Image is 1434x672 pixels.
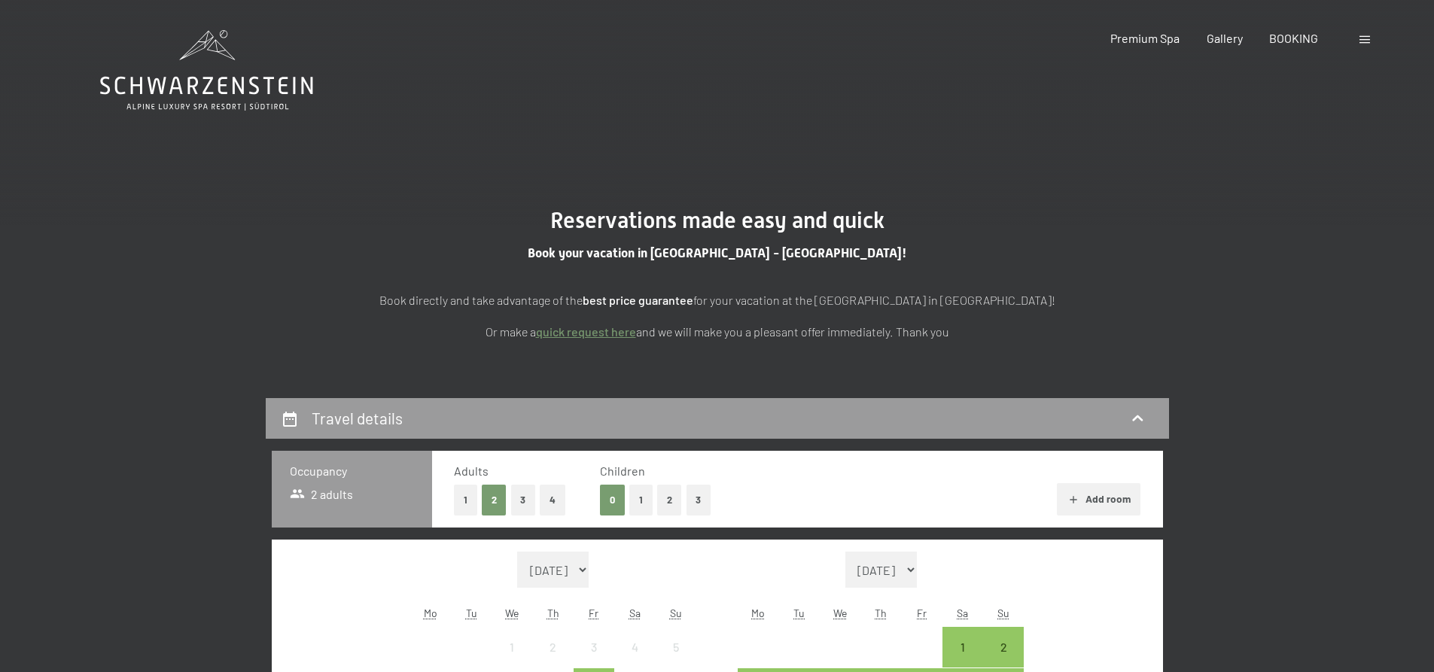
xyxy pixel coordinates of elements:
button: 3 [511,485,536,515]
div: Sun Oct 05 2025 [655,627,696,667]
button: 0 [600,485,625,515]
div: Arrival not possible [533,627,574,667]
div: Sat Oct 04 2025 [614,627,655,667]
span: Reservations made easy and quick [550,207,884,233]
h3: Occupancy [290,463,414,479]
button: 2 [482,485,507,515]
abbr: Tuesday [466,607,477,619]
span: 2 adults [290,486,354,503]
button: 2 [657,485,682,515]
abbr: Sunday [670,607,682,619]
button: Add room [1057,483,1140,516]
button: 1 [454,485,477,515]
div: Arrival possible [983,627,1024,667]
abbr: Wednesday [833,607,847,619]
a: Premium Spa [1110,31,1180,45]
abbr: Sunday [997,607,1009,619]
button: 1 [629,485,653,515]
abbr: Friday [917,607,927,619]
div: Fri Oct 03 2025 [574,627,614,667]
a: quick request here [536,324,636,339]
span: Children [600,464,645,478]
p: Book directly and take advantage of the for your vacation at the [GEOGRAPHIC_DATA] in [GEOGRAPHIC... [341,290,1094,310]
div: Arrival not possible [574,627,614,667]
abbr: Monday [424,607,437,619]
abbr: Saturday [957,607,968,619]
div: Thu Oct 02 2025 [533,627,574,667]
div: Sun Nov 02 2025 [983,627,1024,667]
abbr: Thursday [875,607,887,619]
abbr: Friday [589,607,598,619]
div: Arrival not possible [614,627,655,667]
div: Sat Nov 01 2025 [942,627,983,667]
a: BOOKING [1269,31,1318,45]
span: Adults [454,464,489,478]
abbr: Tuesday [793,607,805,619]
abbr: Saturday [629,607,641,619]
div: Arrival not possible [492,627,532,667]
button: 4 [540,485,565,515]
div: Arrival possible [942,627,983,667]
p: Or make a and we will make you a pleasant offer immediately. Thank you [341,322,1094,342]
h2: Travel details [312,409,403,427]
abbr: Monday [751,607,765,619]
abbr: Thursday [547,607,559,619]
abbr: Wednesday [505,607,519,619]
div: Arrival not possible [655,627,696,667]
div: Wed Oct 01 2025 [492,627,532,667]
strong: best price guarantee [583,293,693,307]
a: Gallery [1207,31,1243,45]
span: Book your vacation in [GEOGRAPHIC_DATA] - [GEOGRAPHIC_DATA]! [528,245,907,260]
button: 3 [687,485,711,515]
